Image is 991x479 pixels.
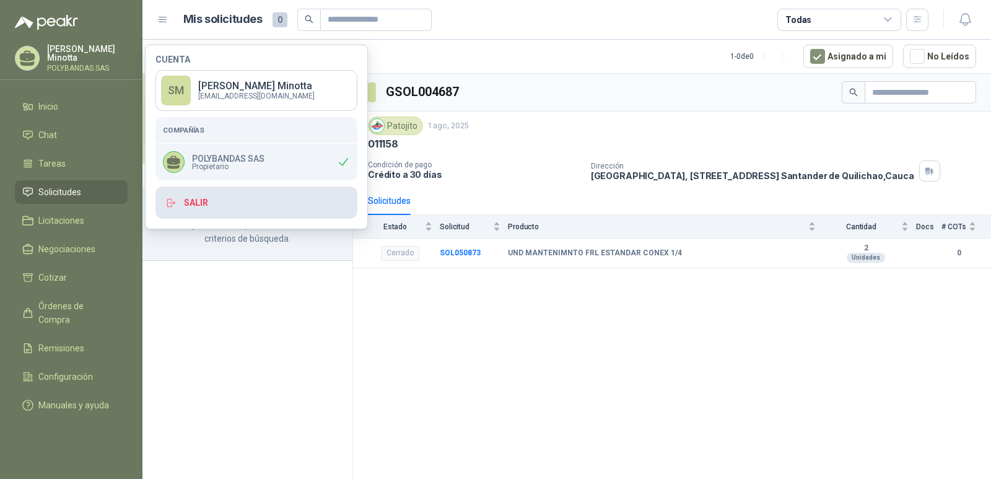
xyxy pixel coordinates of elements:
[192,154,264,163] p: POLYBANDAS SAS
[38,242,95,256] span: Negociaciones
[15,15,78,30] img: Logo peakr
[440,222,491,231] span: Solicitud
[15,180,128,204] a: Solicitudes
[183,11,263,29] h1: Mis solicitudes
[916,215,941,238] th: Docs
[508,248,682,258] b: UND MANTENIMNTO FRL ESTANDAR CONEX 1/4
[305,15,313,24] span: search
[38,128,57,142] span: Chat
[368,169,581,180] p: Crédito a 30 días
[368,138,398,151] p: 011158
[38,100,58,113] span: Inicio
[192,163,264,170] span: Propietario
[273,12,287,27] span: 0
[368,222,422,231] span: Estado
[785,13,811,27] div: Todas
[941,215,991,238] th: # COTs
[368,160,581,169] p: Condición de pago
[440,248,481,257] a: SOL050873
[381,246,419,261] div: Cerrado
[823,215,916,238] th: Cantidad
[155,70,357,111] a: SM[PERSON_NAME] Minotta[EMAIL_ADDRESS][DOMAIN_NAME]
[15,123,128,147] a: Chat
[803,45,893,68] button: Asignado a mi
[157,218,338,245] p: No hay solicitudes que coincidan con tus criterios de búsqueda.
[198,81,315,91] p: [PERSON_NAME] Minotta
[38,271,67,284] span: Cotizar
[386,82,461,102] h3: GSOL004687
[730,46,793,66] div: 1 - 0 de 0
[15,95,128,118] a: Inicio
[903,45,976,68] button: No Leídos
[508,215,823,238] th: Producto
[15,209,128,232] a: Licitaciones
[847,253,885,263] div: Unidades
[823,244,909,253] b: 2
[15,294,128,332] a: Órdenes de Compra
[15,393,128,417] a: Manuales y ayuda
[15,152,128,175] a: Tareas
[163,125,350,136] h5: Compañías
[155,55,357,64] h4: Cuenta
[198,92,315,100] p: [EMAIL_ADDRESS][DOMAIN_NAME]
[15,365,128,389] a: Configuración
[440,215,508,238] th: Solicitud
[15,237,128,261] a: Negociaciones
[428,120,469,132] p: 1 ago, 2025
[38,299,116,327] span: Órdenes de Compra
[353,215,440,238] th: Estado
[38,157,66,170] span: Tareas
[508,222,806,231] span: Producto
[38,185,81,199] span: Solicitudes
[38,341,84,355] span: Remisiones
[38,398,109,412] span: Manuales y ayuda
[38,370,93,384] span: Configuración
[155,144,357,180] div: POLYBANDAS SASPropietario
[823,222,899,231] span: Cantidad
[161,76,191,105] div: SM
[15,336,128,360] a: Remisiones
[15,266,128,289] a: Cotizar
[591,170,914,181] p: [GEOGRAPHIC_DATA], [STREET_ADDRESS] Santander de Quilichao , Cauca
[38,214,84,227] span: Licitaciones
[368,194,411,208] div: Solicitudes
[849,88,858,97] span: search
[155,187,357,219] button: Salir
[47,64,128,72] p: POLYBANDAS SAS
[941,247,976,259] b: 0
[941,222,966,231] span: # COTs
[47,45,128,62] p: [PERSON_NAME] Minotta
[368,116,423,135] div: Patojito
[591,162,914,170] p: Dirección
